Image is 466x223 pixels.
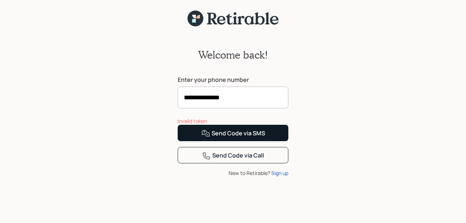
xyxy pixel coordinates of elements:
[178,147,288,163] button: Send Code via Call
[178,125,288,141] button: Send Code via SMS
[178,76,288,84] label: Enter your phone number
[271,169,288,177] div: Sign up
[202,151,264,160] div: Send Code via Call
[178,169,288,177] div: New to Retirable?
[201,129,265,138] div: Send Code via SMS
[198,49,268,61] h2: Welcome back!
[178,117,288,125] div: Invalid token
